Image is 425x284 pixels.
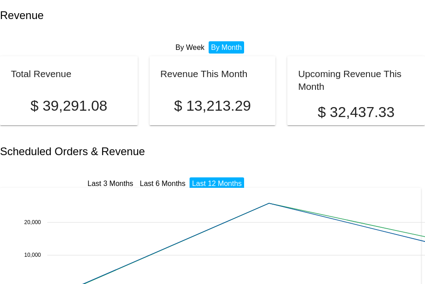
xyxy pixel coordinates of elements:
p: $ 32,437.33 [298,104,414,121]
a: Last 6 Months [140,180,185,187]
a: Last 3 Months [88,180,134,187]
li: By Week [173,41,207,54]
a: Last 12 Months [192,180,241,187]
p: $ 13,213.29 [160,98,265,114]
text: 10,000 [24,252,41,258]
h2: Revenue This Month [160,69,248,79]
h2: Total Revenue [11,69,71,79]
li: By Month [209,41,244,54]
p: $ 39,291.08 [11,98,127,114]
text: 20,000 [24,219,41,225]
h2: Upcoming Revenue This Month [298,69,401,92]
